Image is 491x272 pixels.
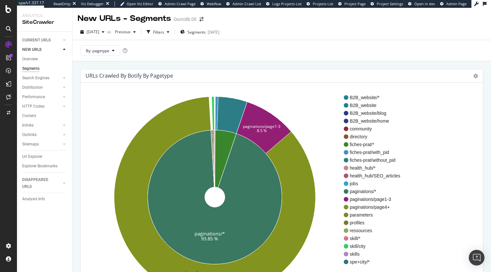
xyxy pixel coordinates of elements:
div: HTTP Codes [22,103,44,110]
div: CURRENT URLS [22,37,51,44]
text: 8.5 % [257,128,267,133]
span: Admin Page [446,1,467,6]
span: paginations/page4+ [350,204,400,210]
span: skill/* [350,235,400,242]
span: health_hub/SEO_articles [350,173,400,179]
a: Inlinks [22,122,61,129]
div: Doctolib DE [174,16,197,23]
div: Explorer Bookmarks [22,163,57,170]
div: Filters [153,29,164,35]
div: Viz Debugger: [81,1,104,7]
div: New URLs - Segments [78,13,171,24]
div: Open Intercom Messenger [469,250,484,265]
div: arrow-right-arrow-left [199,17,203,22]
a: CURRENT URLS [22,37,61,44]
span: Project Page [344,1,366,6]
div: Distribution [22,84,43,91]
button: Filters [144,27,172,37]
a: NEW URLS [22,46,61,53]
a: Content [22,113,68,119]
a: Url Explorer [22,153,68,160]
a: Overview [22,56,68,63]
a: Projects List [307,1,333,7]
div: Content [22,113,36,119]
a: Open in dev [408,1,435,7]
span: jobs [350,180,400,187]
span: ressources [350,227,400,234]
a: DISAPPEARED URLS [22,176,61,190]
button: Segments[DATE] [178,27,222,37]
a: Outlinks [22,131,61,138]
span: paginations/* [350,188,400,195]
span: skills [350,251,400,257]
div: ReadOnly: [54,1,71,7]
div: Segments [22,65,40,72]
span: Previous [112,29,131,35]
span: B2B_website/home [350,118,400,124]
span: health_hub/* [350,165,400,171]
button: Previous [112,27,138,37]
text: paginations/* [195,230,225,236]
div: Url Explorer [22,153,42,160]
span: B2B_website/* [350,94,400,101]
a: Project Page [338,1,366,7]
button: [DATE] [78,27,107,37]
a: Performance [22,94,61,100]
span: fiches-prat/without_pid [350,157,400,163]
a: Admin Crawl Page [158,1,196,7]
text: 93.85 % [201,235,218,242]
span: profiles [350,219,400,226]
a: Search Engines [22,75,61,82]
a: Explorer Bookmarks [22,163,68,170]
span: B2B_website [350,102,400,109]
span: paginations/page1-3 [350,196,400,203]
span: Project Settings [377,1,403,6]
div: Search Engines [22,75,49,82]
span: skill/city [350,243,400,249]
div: SiteCrawler [22,19,67,26]
span: fiches-prat/* [350,141,400,148]
span: Webflow [207,1,221,6]
div: [DATE] [208,29,219,35]
span: B2B_website/blog [350,110,400,116]
a: Logs Projects List [266,1,302,7]
div: Outlinks [22,131,37,138]
a: Analysis Info [22,196,68,203]
i: Options [473,74,478,78]
h4: URLs Crawled By Botify By pagetype [86,71,173,80]
div: Inlinks [22,122,34,129]
div: Analysis Info [22,196,45,203]
span: directory [350,133,400,140]
a: Open Viz Editor [120,1,153,7]
span: Open Viz Editor [127,1,153,6]
span: Projects List [313,1,333,6]
a: Distribution [22,84,61,91]
a: Admin Page [440,1,467,7]
span: vs [107,29,112,35]
span: Admin Crawl Page [165,1,196,6]
div: Analytics [22,13,67,19]
span: parameters [350,212,400,218]
a: Segments [22,65,68,72]
a: Admin Crawl List [226,1,261,7]
span: Segments [187,29,206,35]
a: Project Settings [371,1,403,7]
div: Sitemaps [22,141,39,148]
div: Performance [22,94,45,100]
span: By: pagetype [86,48,109,53]
span: Logs Projects List [272,1,302,6]
text: paginations/page1-3 [243,123,281,129]
div: Overview [22,56,38,63]
span: fiches-prat/with_pid [350,149,400,156]
span: 2025 Aug. 29th [87,29,99,35]
div: DISAPPEARED URLS [22,176,55,190]
a: Webflow [200,1,221,7]
button: By: pagetype [80,45,120,56]
a: Sitemaps [22,141,61,148]
span: community [350,126,400,132]
span: spe+city/* [350,259,400,265]
a: HTTP Codes [22,103,61,110]
span: Admin Crawl List [232,1,261,6]
div: NEW URLS [22,46,41,53]
span: Open in dev [414,1,435,6]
